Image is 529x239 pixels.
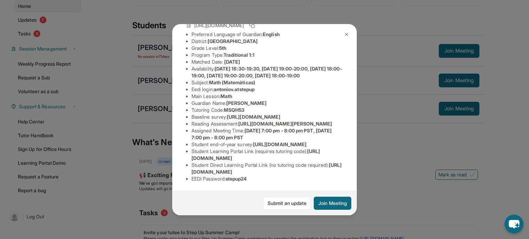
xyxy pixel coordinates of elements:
[191,128,332,140] span: [DATE] 7:00 pm - 8:00 pm PST, [DATE] 7:00 pm - 8:00 pm PST
[191,148,343,162] li: Student Learning Portal Link (requires tutoring code) :
[191,45,343,52] li: Grade Level:
[263,31,280,37] span: English
[248,21,256,30] button: Copy link
[191,31,343,38] li: Preferred Language of Guardian:
[191,79,343,86] li: Subject :
[314,197,351,210] button: Join Meeting
[208,38,258,44] span: [GEOGRAPHIC_DATA]
[191,65,343,79] li: Availability:
[224,52,255,58] span: Traditional 1:1
[191,38,343,45] li: District:
[191,162,343,175] li: Student Direct Learning Portal Link (no tutoring code required) :
[191,175,343,182] li: EEDI Password :
[224,59,240,65] span: [DATE]
[219,45,226,51] span: 5th
[226,100,267,106] span: [PERSON_NAME]
[194,22,244,29] span: [URL][DOMAIN_NAME]
[191,93,343,100] li: Main Lesson :
[191,113,343,120] li: Baseline survey :
[224,107,245,113] span: MSQH53
[191,141,343,148] li: Student end-of-year survey :
[505,215,523,233] button: chat-button
[344,32,349,37] img: Close Icon
[191,58,343,65] li: Matched Date:
[191,120,343,127] li: Reading Assessment :
[191,107,343,113] li: Tutoring Code :
[191,100,343,107] li: Guardian Name :
[191,66,342,78] span: [DATE] 18:30-19:30, [DATE] 19:00-20:00, [DATE] 18:00-19:00, [DATE] 19:00-20:00, [DATE] 18:00-19:00
[191,127,343,141] li: Assigned Meeting Time :
[209,79,255,85] span: Math (Matemáticas)
[191,52,343,58] li: Program Type:
[253,141,307,147] span: [URL][DOMAIN_NAME]
[227,114,280,120] span: [URL][DOMAIN_NAME]
[220,93,232,99] span: Math
[263,197,311,210] a: Submit an update
[238,121,332,127] span: [URL][DOMAIN_NAME][PERSON_NAME]
[226,176,247,182] span: stepup24
[191,86,343,93] li: Eedi login :
[214,86,255,92] span: antoniov.atstepup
